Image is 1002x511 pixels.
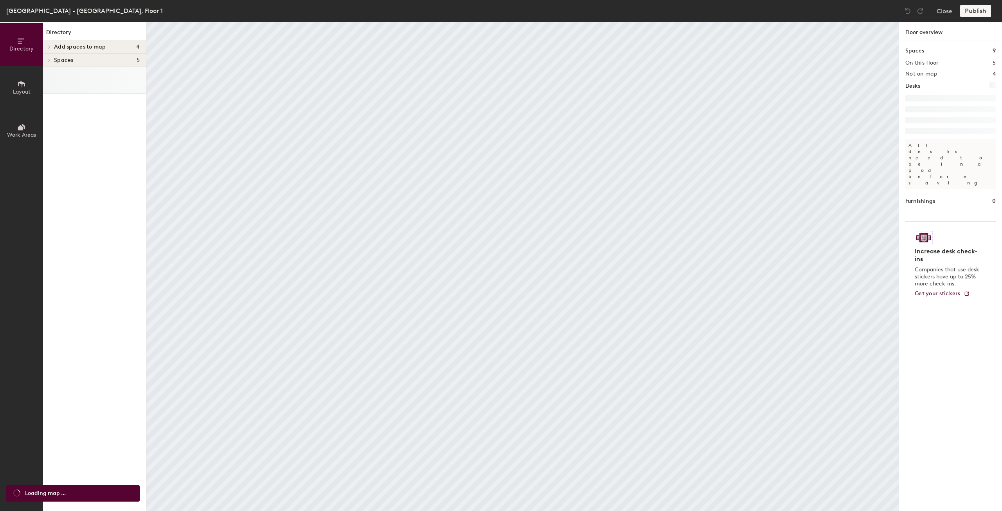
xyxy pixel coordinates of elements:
[993,71,996,77] h2: 4
[146,22,899,511] canvas: Map
[25,489,66,498] span: Loading map ...
[905,47,924,55] h1: Spaces
[136,44,140,50] span: 4
[43,28,146,40] h1: Directory
[993,47,996,55] h1: 9
[993,60,996,66] h2: 5
[9,45,34,52] span: Directory
[916,7,924,15] img: Redo
[915,231,933,244] img: Sticker logo
[905,82,920,90] h1: Desks
[915,247,982,263] h4: Increase desk check-ins
[54,57,74,63] span: Spaces
[915,266,982,287] p: Companies that use desk stickers have up to 25% more check-ins.
[904,7,912,15] img: Undo
[915,290,961,297] span: Get your stickers
[905,60,939,66] h2: On this floor
[905,71,937,77] h2: Not on map
[915,291,970,297] a: Get your stickers
[7,132,36,138] span: Work Areas
[905,197,935,206] h1: Furnishings
[899,22,1002,40] h1: Floor overview
[137,57,140,63] span: 5
[54,44,106,50] span: Add spaces to map
[13,88,31,95] span: Layout
[905,139,996,189] p: All desks need to be in a pod before saving
[937,5,952,17] button: Close
[992,197,996,206] h1: 0
[6,6,163,16] div: [GEOGRAPHIC_DATA] - [GEOGRAPHIC_DATA], Floor 1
